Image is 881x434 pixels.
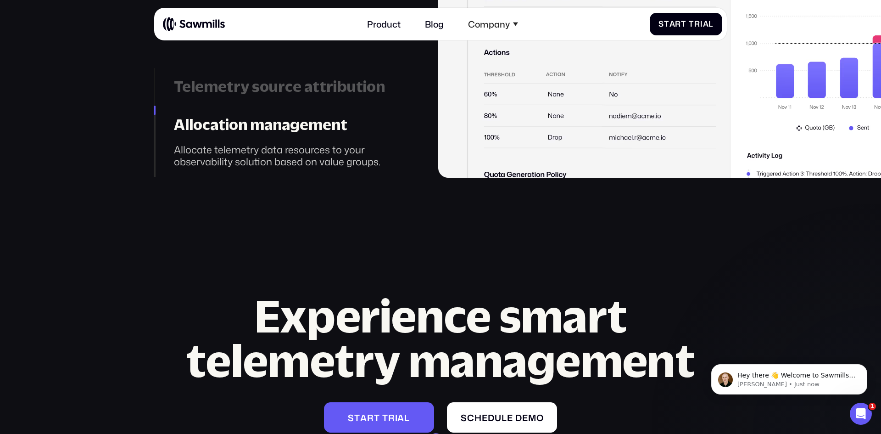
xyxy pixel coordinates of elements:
[154,293,727,383] h2: Experience smart telemetry management
[522,412,528,423] span: e
[700,19,703,28] span: i
[174,116,407,134] div: Allocation management
[461,12,524,36] div: Company
[869,403,876,410] span: 1
[374,412,380,423] span: t
[388,412,395,423] span: r
[354,412,360,423] span: t
[461,412,467,423] span: S
[367,412,374,423] span: r
[488,412,495,423] span: d
[502,412,507,423] span: l
[528,412,536,423] span: m
[697,345,881,409] iframe: Intercom notifications message
[536,412,544,423] span: o
[515,412,522,423] span: d
[395,412,398,423] span: i
[324,402,434,433] a: StartTrial
[174,144,407,168] div: Allocate telemetry data resources to your observability solution based on value groups.
[850,403,872,425] iframe: Intercom live chat
[658,19,664,28] span: S
[361,12,407,36] a: Product
[382,412,388,423] span: T
[495,412,502,423] span: u
[467,412,474,423] span: c
[447,402,557,433] a: Scheduledemo
[348,412,354,423] span: S
[675,19,681,28] span: r
[650,13,723,35] a: StartTrial
[664,19,669,28] span: t
[669,19,675,28] span: a
[404,412,410,423] span: l
[418,12,451,36] a: Blog
[397,412,404,423] span: a
[174,78,407,96] div: Telemetry source attribution
[474,412,482,423] span: h
[708,19,714,28] span: l
[694,19,700,28] span: r
[689,19,694,28] span: T
[507,412,513,423] span: e
[703,19,709,28] span: a
[482,412,488,423] span: e
[360,412,367,423] span: a
[681,19,686,28] span: t
[468,19,510,29] div: Company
